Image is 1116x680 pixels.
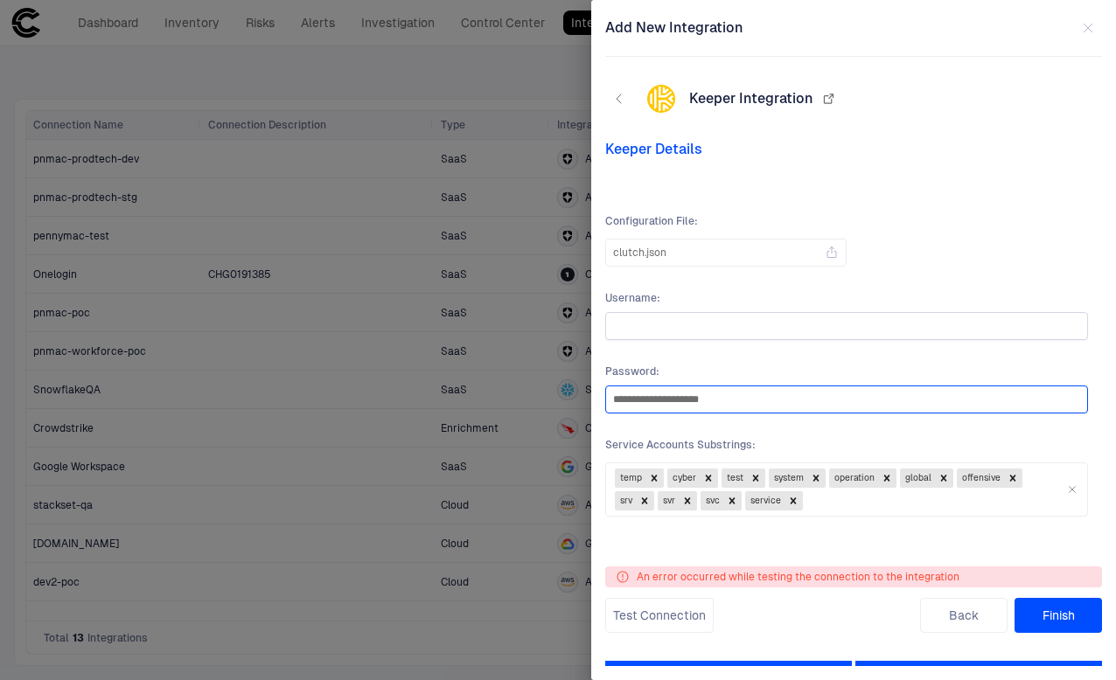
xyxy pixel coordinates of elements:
[605,214,1088,228] span: Configuration File :
[658,491,678,510] div: svr
[1015,598,1102,633] button: Finish
[605,19,743,37] span: Add New Integration
[605,141,1102,158] span: Keeper Details
[746,468,765,488] div: Remove test
[613,246,666,260] span: clutch.json
[722,468,746,488] div: test
[900,468,934,488] div: global
[637,570,959,584] span: An error occurred while testing the connection to the integration
[745,491,784,510] div: service
[699,468,718,488] div: Remove cyber
[605,291,1088,305] span: Username :
[784,491,803,510] div: Remove service
[645,468,664,488] div: Remove temp
[605,598,714,633] button: Test Connection
[689,90,813,108] span: Keeper Integration
[722,491,742,510] div: Remove svc
[605,438,1088,452] span: Service Accounts Substrings :
[635,491,654,510] div: Remove srv
[667,468,699,488] div: cyber
[647,85,675,113] div: Keeper
[957,468,1003,488] div: offensive
[829,468,877,488] div: operation
[920,598,1008,633] button: Back
[615,491,635,510] div: srv
[615,468,645,488] div: temp
[934,468,953,488] div: Remove global
[678,491,697,510] div: Remove svr
[769,468,806,488] div: system
[605,364,1088,378] span: Password :
[701,491,722,510] div: svc
[1003,468,1022,488] div: Remove offensive
[806,468,826,488] div: Remove system
[877,468,896,488] div: Remove operation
